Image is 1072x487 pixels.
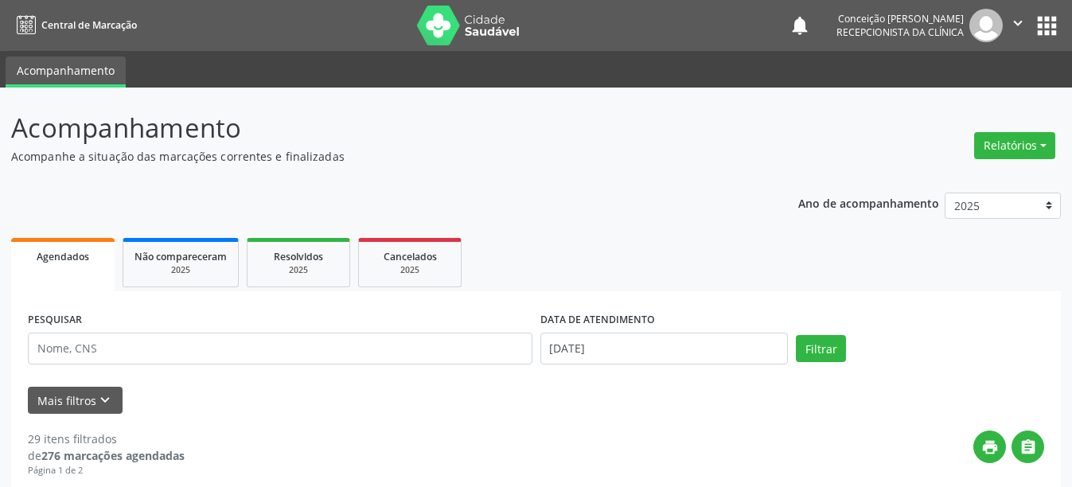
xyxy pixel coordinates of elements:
[1012,431,1044,463] button: 
[384,250,437,263] span: Cancelados
[28,387,123,415] button: Mais filtroskeyboard_arrow_down
[134,264,227,276] div: 2025
[540,333,789,364] input: Selecione um intervalo
[981,438,999,456] i: print
[11,108,746,148] p: Acompanhamento
[836,25,964,39] span: Recepcionista da clínica
[134,250,227,263] span: Não compareceram
[798,193,939,212] p: Ano de acompanhamento
[370,264,450,276] div: 2025
[28,431,185,447] div: 29 itens filtrados
[41,448,185,463] strong: 276 marcações agendadas
[836,12,964,25] div: Conceição [PERSON_NAME]
[28,308,82,333] label: PESQUISAR
[1009,14,1027,32] i: 
[259,264,338,276] div: 2025
[96,392,114,409] i: keyboard_arrow_down
[1019,438,1037,456] i: 
[6,56,126,88] a: Acompanhamento
[274,250,323,263] span: Resolvidos
[11,148,746,165] p: Acompanhe a situação das marcações correntes e finalizadas
[28,447,185,464] div: de
[540,308,655,333] label: DATA DE ATENDIMENTO
[974,132,1055,159] button: Relatórios
[28,464,185,477] div: Página 1 de 2
[796,335,846,362] button: Filtrar
[1003,9,1033,42] button: 
[789,14,811,37] button: notifications
[37,250,89,263] span: Agendados
[41,18,137,32] span: Central de Marcação
[11,12,137,38] a: Central de Marcação
[28,333,532,364] input: Nome, CNS
[969,9,1003,42] img: img
[973,431,1006,463] button: print
[1033,12,1061,40] button: apps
